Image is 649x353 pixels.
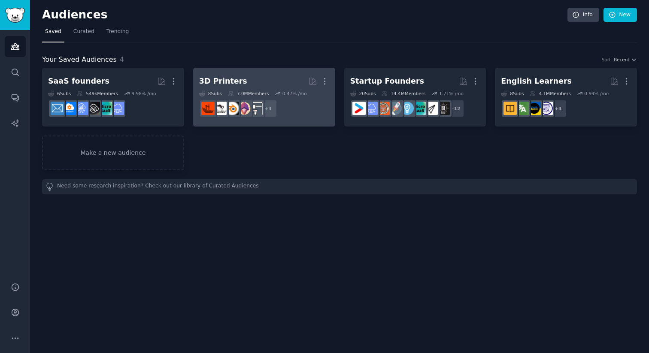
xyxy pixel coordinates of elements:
div: + 4 [549,100,567,118]
div: 0.99 % /mo [584,91,609,97]
a: Trending [103,25,132,42]
img: Business_Ideas [437,102,450,115]
div: Need some research inspiration? Check out our library of [42,179,637,194]
img: blender [225,102,239,115]
div: + 3 [259,100,277,118]
span: Saved [45,28,61,36]
a: Startup Founders20Subs14.4MMembers1.71% /mo+12Business_Ideasstartups_promotionmicrosaasEntreprene... [344,68,486,127]
span: Recent [614,57,629,63]
span: Your Saved Audiences [42,54,117,65]
img: SaaSSales [75,102,88,115]
img: startups_promotion [425,102,438,115]
div: 20 Sub s [350,91,376,97]
a: New [604,8,637,22]
div: Startup Founders [350,76,424,87]
button: Recent [614,57,637,63]
div: 8 Sub s [501,91,524,97]
a: SaaS founders6Subs549kMembers9.98% /moSaaSmicrosaasNoCodeSaaSSaaSSalesB2BSaaSSaaS_Email_Marketing [42,68,184,127]
a: English Learners8Subs4.1MMembers0.99% /mo+4languagelearningEnglishLearninglanguage_exchangeLearnE... [495,68,637,127]
img: NoCodeSaaS [87,102,100,115]
img: FixMyPrint [201,102,215,115]
a: Saved [42,25,64,42]
img: startups [388,102,402,115]
img: SaaS [364,102,378,115]
div: Sort [602,57,611,63]
span: Curated [73,28,94,36]
img: GummySearch logo [5,8,25,23]
img: language_exchange [516,102,529,115]
img: SaaS [111,102,124,115]
img: B2BSaaS [63,102,76,115]
a: 3D Printers8Subs7.0MMembers0.47% /mo+33Dprinting3Dmodelingblenderender3FixMyPrint [193,68,335,127]
div: 4.1M Members [530,91,570,97]
img: EnglishLearning [528,102,541,115]
div: 7.0M Members [228,91,269,97]
div: 3D Printers [199,76,247,87]
div: 8 Sub s [199,91,222,97]
a: Make a new audience [42,136,184,170]
img: LearnEnglishOnReddit [503,102,517,115]
div: 549k Members [77,91,118,97]
img: ender3 [213,102,227,115]
span: 4 [120,55,124,63]
a: Curated [70,25,97,42]
img: EntrepreneurRideAlong [376,102,390,115]
img: SaaS_Email_Marketing [51,102,64,115]
div: 1.71 % /mo [439,91,464,97]
div: English Learners [501,76,572,87]
img: microsaas [99,102,112,115]
img: 3Dmodeling [237,102,251,115]
img: startup [352,102,366,115]
a: Curated Audiences [209,182,259,191]
img: microsaas [412,102,426,115]
div: 14.4M Members [382,91,425,97]
div: 0.47 % /mo [282,91,307,97]
div: 6 Sub s [48,91,71,97]
img: 3Dprinting [249,102,263,115]
h2: Audiences [42,8,567,22]
img: languagelearning [540,102,553,115]
img: Entrepreneur [400,102,414,115]
div: SaaS founders [48,76,109,87]
span: Trending [106,28,129,36]
div: + 12 [446,100,464,118]
div: 9.98 % /mo [131,91,156,97]
a: Info [567,8,599,22]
